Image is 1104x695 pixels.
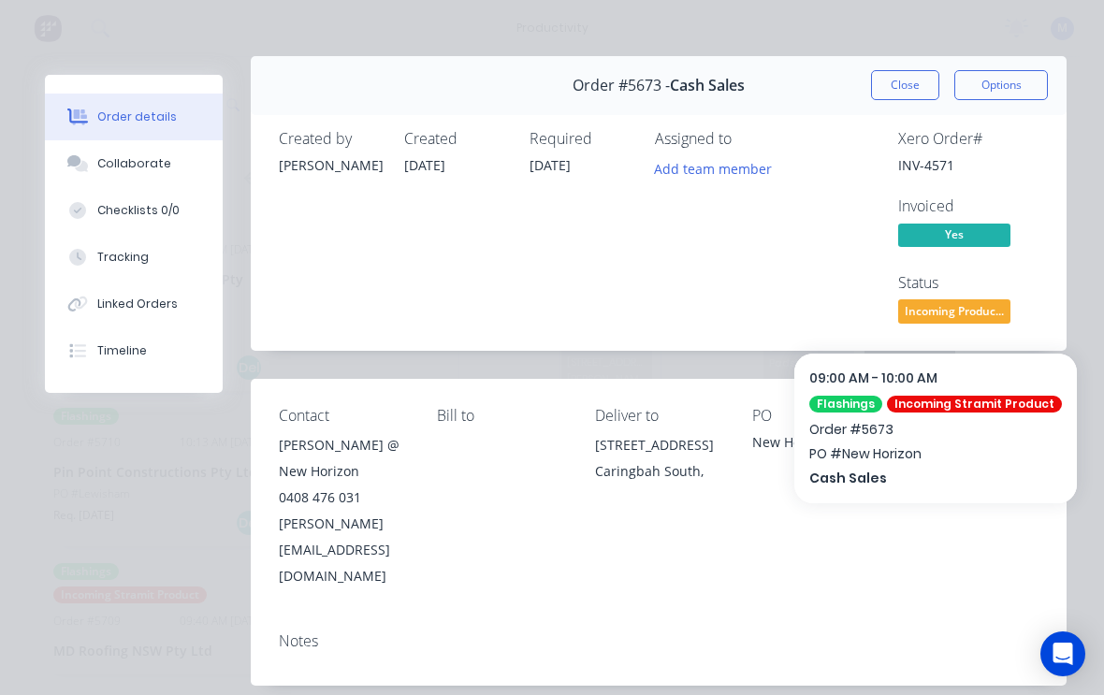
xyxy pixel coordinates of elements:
[437,407,565,425] div: Bill to
[45,94,223,140] button: Order details
[97,202,180,219] div: Checklists 0/0
[530,130,632,148] div: Required
[898,299,1010,327] button: Incoming Produc...
[97,109,177,125] div: Order details
[910,407,1039,425] div: Labels
[279,511,407,589] div: [PERSON_NAME][EMAIL_ADDRESS][DOMAIN_NAME]
[910,432,976,449] div: Flashings
[595,432,723,492] div: [STREET_ADDRESS]Caringbah South,
[97,249,149,266] div: Tracking
[595,432,723,458] div: [STREET_ADDRESS]
[279,432,407,589] div: [PERSON_NAME] @ New Horizon0408 476 031[PERSON_NAME][EMAIL_ADDRESS][DOMAIN_NAME]
[898,224,1010,247] span: Yes
[279,130,382,148] div: Created by
[655,155,782,181] button: Add team member
[910,456,1039,489] div: Incoming Stramit Product
[898,130,1039,148] div: Xero Order #
[1040,631,1085,676] div: Open Intercom Messenger
[655,130,842,148] div: Assigned to
[898,155,1039,175] div: INV-4571
[898,197,1039,215] div: Invoiced
[97,342,147,359] div: Timeline
[97,296,178,312] div: Linked Orders
[97,155,171,172] div: Collaborate
[573,77,670,94] span: Order #5673 -
[645,155,782,181] button: Add team member
[45,187,223,234] button: Checklists 0/0
[670,77,745,94] span: Cash Sales
[898,299,1010,323] span: Incoming Produc...
[404,130,507,148] div: Created
[45,234,223,281] button: Tracking
[45,140,223,187] button: Collaborate
[279,432,407,485] div: [PERSON_NAME] @ New Horizon
[45,281,223,327] button: Linked Orders
[404,156,445,174] span: [DATE]
[752,407,880,425] div: PO
[595,458,723,485] div: Caringbah South,
[595,407,723,425] div: Deliver to
[279,485,407,511] div: 0408 476 031
[530,156,571,174] span: [DATE]
[279,407,407,425] div: Contact
[954,70,1048,100] button: Options
[279,632,1039,650] div: Notes
[871,70,939,100] button: Close
[279,155,382,175] div: [PERSON_NAME]
[898,274,1039,292] div: Status
[752,432,880,458] div: New Horizon
[45,327,223,374] button: Timeline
